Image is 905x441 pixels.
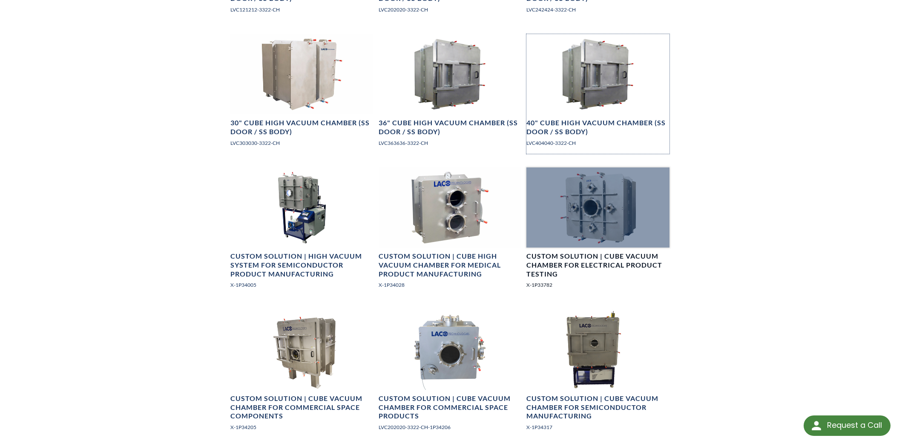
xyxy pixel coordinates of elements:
[379,6,522,14] p: LVC202020-3322-CH
[379,139,522,147] p: LVC363636-3322-CH
[230,34,373,154] a: LVC303030-3322-CH SS Vacuum Chamber left side angle view30" Cube High Vacuum Chamber (SS Door / S...
[230,394,373,421] h4: Custom Solution | Cube Vacuum Chamber for Commercial Space Components
[230,167,373,296] a: Custom Thermal Vacuum System - X-1P34005Custom Solution | High Vacuum System for Semiconductor Pr...
[379,423,522,431] p: LVC202020-3322-CH-1P34206
[379,394,522,421] h4: Custom Solution | Cube Vacuum Chamber for Commercial Space Products
[526,394,669,421] h4: Custom Solution | Cube Vacuum Chamber for Semiconductor Manufacturing
[827,415,882,435] div: Request a Call
[230,252,373,278] h4: Custom Solution | High Vacuum System for Semiconductor Product Manufacturing
[526,309,669,438] a: Cube Vacuum Chamber for Semiconductor Manufacturing, front viewCustom Solution | Cube Vacuum Cham...
[526,6,669,14] p: LVC242424-3322-CH
[379,281,522,289] p: X-1P34028
[230,423,373,431] p: X-1P34205
[379,34,522,154] a: LVC363636-3322-CH Vacuum Chamber with Hinged Door, left side angle view36" Cube High Vacuum Chamb...
[526,118,669,136] h4: 40" Cube High Vacuum Chamber (SS Door / SS Body)
[379,118,522,136] h4: 36" Cube High Vacuum Chamber (SS Door / SS Body)
[230,139,373,147] p: LVC303030-3322-CH
[379,252,522,278] h4: Custom Solution | Cube High Vacuum Chamber for Medical Product Manufacturing
[379,309,522,438] a: Custom Solution | Cube Vacuum Chamber, front viewCustom Solution | Cube Vacuum Chamber for Commer...
[230,309,373,438] a: 40" Cuber Vacuum Chamber, angled front doorCustom Solution | Cube Vacuum Chamber for Commercial S...
[379,167,522,296] a: High Vacuum Cube Chamber, angled viewCustom Solution | Cube High Vacuum Chamber for Medical Produ...
[230,118,373,136] h4: 30" Cube High Vacuum Chamber (SS Door / SS Body)
[230,6,373,14] p: LVC121212-3322-CH
[526,252,669,278] h4: Custom Solution | Cube Vacuum Chamber for Electrical Product Testing
[526,281,669,289] p: X-1P33782
[810,419,823,432] img: round button
[804,415,891,436] div: Request a Call
[526,167,669,296] a: Cube High Vacuum Chamber, angled front viewCustom Solution | Cube Vacuum Chamber for Electrical P...
[526,34,669,154] a: LVC404040-3322-CH Cube Vacuum Chamber angle view40" Cube High Vacuum Chamber (SS Door / SS Body)L...
[526,139,669,147] p: LVC404040-3322-CH
[526,423,669,431] p: X-1P34317
[230,281,373,289] p: X-1P34005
